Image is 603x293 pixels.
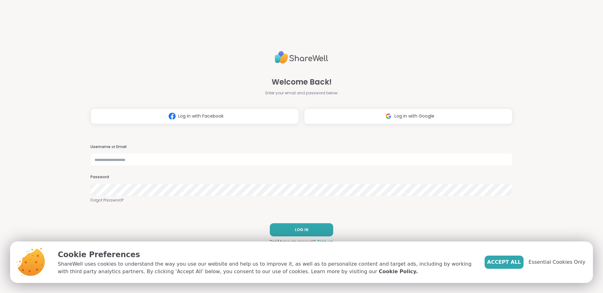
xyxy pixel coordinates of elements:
span: Don't have an account? [270,239,316,245]
button: Log in with Google [304,108,513,124]
a: Sign up [317,239,333,245]
img: ShareWell Logomark [166,110,178,122]
span: Log in with Google [394,113,434,119]
button: Accept All [485,256,524,269]
img: ShareWell Logomark [383,110,394,122]
button: Log in with Facebook [90,108,299,124]
span: Log in with Facebook [178,113,224,119]
a: Cookie Policy. [379,268,418,275]
h3: Username or Email [90,144,513,150]
span: Welcome Back! [272,76,332,88]
p: ShareWell uses cookies to understand the way you use our website and help us to improve it, as we... [58,260,475,275]
h3: Password [90,174,513,180]
span: Accept All [487,258,521,266]
span: LOG IN [295,227,308,233]
span: Essential Cookies Only [529,258,585,266]
img: ShareWell Logo [275,48,328,66]
p: Cookie Preferences [58,249,475,260]
span: Enter your email and password below [265,90,338,96]
button: LOG IN [270,223,333,236]
a: Forgot Password? [90,197,513,203]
